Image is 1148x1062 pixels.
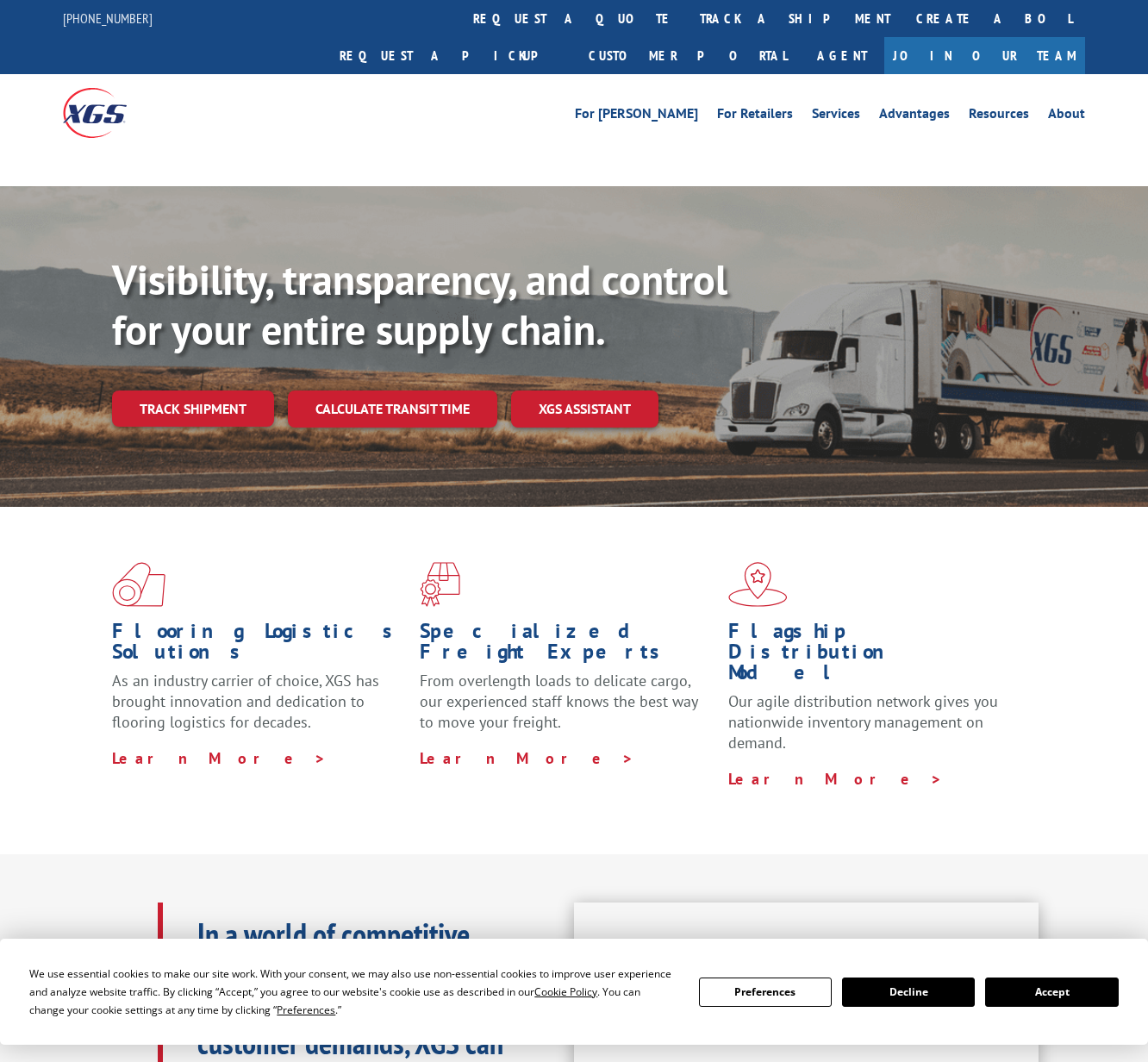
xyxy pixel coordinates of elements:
h1: Flooring Logistics Solutions [112,621,407,671]
span: Cookie Policy [534,984,597,999]
a: Join Our Team [884,37,1085,74]
img: xgs-icon-flagship-distribution-model-red [728,562,788,607]
p: From overlength loads to delicate cargo, our experienced staff knows the best way to move your fr... [420,671,714,747]
h1: Flagship Distribution Model [728,621,1023,691]
span: As an industry carrier of choice, XGS has brought innovation and dedication to flooring logistics... [112,671,379,732]
a: Advantages [879,107,950,126]
h1: Specialized Freight Experts [420,621,714,671]
img: xgs-icon-total-supply-chain-intelligence-red [112,562,165,607]
button: Decline [842,978,975,1007]
a: Services [812,107,860,126]
span: Preferences [277,1003,335,1017]
b: Visibility, transparency, and control for your entire supply chain. [112,253,727,356]
button: Preferences [699,978,832,1007]
a: About [1048,107,1085,126]
a: Calculate transit time [288,390,497,428]
a: Learn More > [112,748,327,768]
a: [PHONE_NUMBER] [63,9,153,27]
img: xgs-icon-focused-on-flooring-red [420,562,460,607]
a: Request a pickup [327,37,576,74]
a: Agent [800,37,884,74]
a: For [PERSON_NAME] [575,107,698,126]
a: Track shipment [112,390,274,427]
a: XGS ASSISTANT [511,390,658,428]
a: Resources [969,107,1029,126]
a: Learn More > [728,769,943,789]
a: Learn More > [420,748,634,768]
button: Accept [985,978,1118,1007]
a: Customer Portal [576,37,800,74]
a: For Retailers [717,107,793,126]
span: Our agile distribution network gives you nationwide inventory management on demand. [728,691,998,753]
div: We use essential cookies to make our site work. With your consent, we may also use non-essential ... [29,965,677,1019]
